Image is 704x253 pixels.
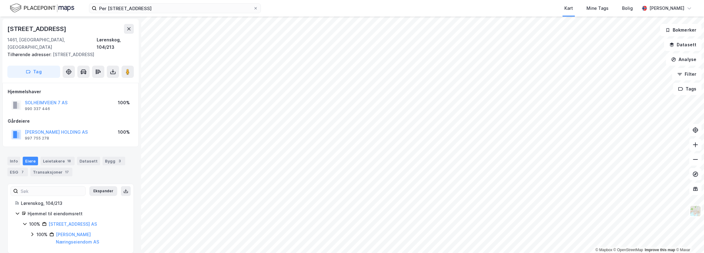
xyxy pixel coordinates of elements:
div: Bygg [103,157,125,165]
div: Datasett [77,157,100,165]
div: Hjemmel til eiendomsrett [28,210,126,217]
a: OpenStreetMap [613,248,643,252]
div: 17 [64,169,70,175]
div: 990 337 446 [25,106,50,111]
button: Datasett [664,39,702,51]
div: Kart [564,5,573,12]
div: ESG [7,168,28,176]
div: Lørenskog, 104/213 [21,200,126,207]
button: Ekspander [89,186,117,196]
div: 7 [19,169,25,175]
div: 18 [66,158,72,164]
button: Tag [7,66,60,78]
div: Leietakere [41,157,75,165]
div: Gårdeiere [8,117,133,125]
a: Mapbox [595,248,612,252]
input: Søk [18,186,85,196]
div: 3 [117,158,123,164]
div: Eiere [23,157,38,165]
div: Mine Tags [586,5,609,12]
div: [PERSON_NAME] [649,5,684,12]
div: 1461, [GEOGRAPHIC_DATA], [GEOGRAPHIC_DATA] [7,36,97,51]
div: 100% [118,99,130,106]
div: 997 755 278 [25,136,49,141]
button: Analyse [666,53,702,66]
button: Bokmerker [660,24,702,36]
div: 100% [29,220,40,228]
a: [STREET_ADDRESS] AS [48,221,97,227]
div: Info [7,157,20,165]
a: [PERSON_NAME] Næringseiendom AS [56,232,99,244]
iframe: Chat Widget [673,224,704,253]
span: Tilhørende adresser: [7,52,53,57]
div: Transaksjoner [30,168,72,176]
div: 100% [37,231,48,238]
img: Z [690,205,701,217]
div: 100% [118,128,130,136]
div: Bolig [622,5,633,12]
div: Lørenskog, 104/213 [97,36,134,51]
div: [STREET_ADDRESS] [7,51,129,58]
div: Hjemmelshaver [8,88,133,95]
img: logo.f888ab2527a4732fd821a326f86c7f29.svg [10,3,74,13]
div: [STREET_ADDRESS] [7,24,68,34]
button: Tags [673,83,702,95]
input: Søk på adresse, matrikkel, gårdeiere, leietakere eller personer [97,4,253,13]
button: Filter [672,68,702,80]
div: Kontrollprogram for chat [673,224,704,253]
a: Improve this map [645,248,675,252]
